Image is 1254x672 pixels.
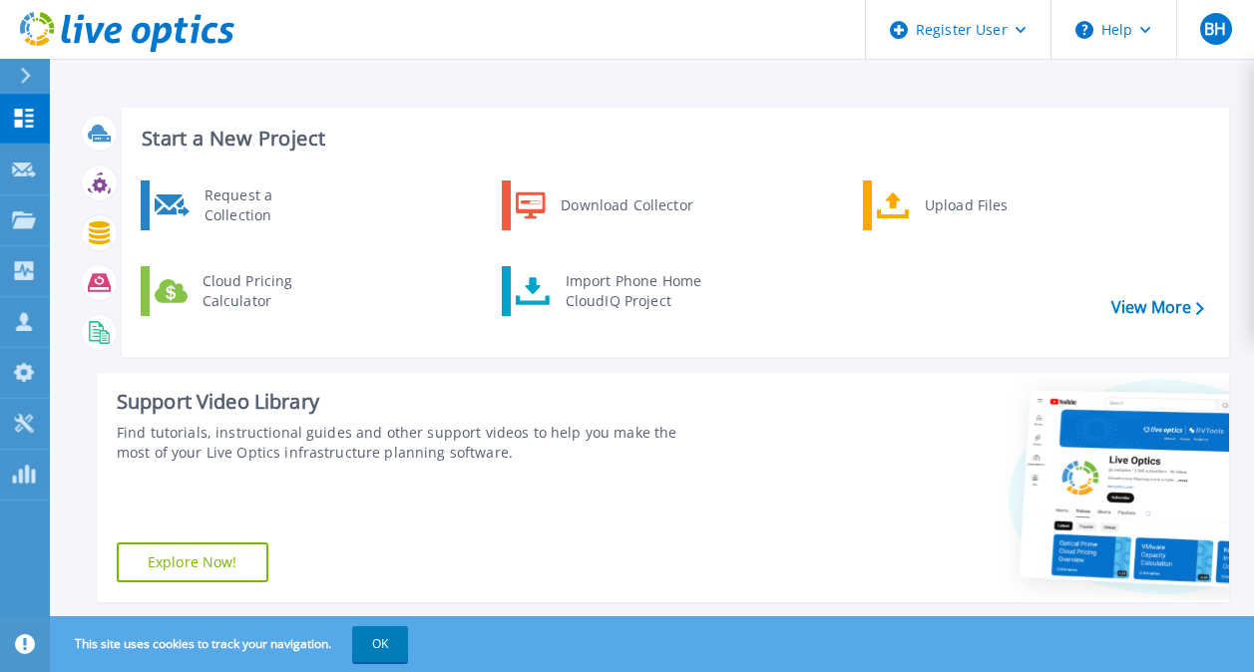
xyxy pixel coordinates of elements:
button: OK [352,626,408,662]
a: Request a Collection [141,180,345,230]
span: This site uses cookies to track your navigation. [55,626,408,662]
div: Upload Files [915,185,1062,225]
a: Download Collector [502,180,706,230]
div: Request a Collection [195,185,340,225]
div: Import Phone Home CloudIQ Project [556,271,711,311]
h3: Start a New Project [142,128,1203,150]
span: BH [1204,21,1226,37]
a: Explore Now! [117,542,268,582]
div: Find tutorials, instructional guides and other support videos to help you make the most of your L... [117,423,705,463]
a: Upload Files [863,180,1067,230]
div: Support Video Library [117,389,705,415]
a: View More [1111,298,1204,317]
a: Cloud Pricing Calculator [141,266,345,316]
div: Download Collector [551,185,701,225]
div: Cloud Pricing Calculator [193,271,340,311]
